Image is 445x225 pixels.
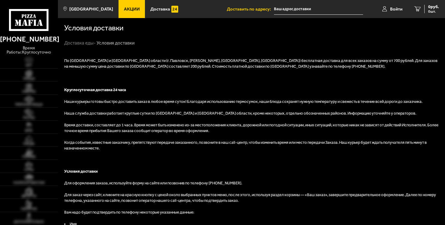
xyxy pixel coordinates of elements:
[64,111,439,116] p: Наша служба доставки работает круглые сутки по [GEOGRAPHIC_DATA] и [GEOGRAPHIC_DATA] области, кро...
[64,24,124,32] h1: Условия доставки
[64,180,439,186] p: Для оформления заказа, используйте форму на сайте или позвонив по телефону [PHONE_NUMBER].
[428,5,439,9] span: 0 руб.
[274,4,363,15] input: Ваш адрес доставки
[124,7,140,11] span: Акции
[171,6,178,13] img: 15daf4d41897b9f0e9f617042186c801.svg
[64,40,96,46] a: Доставка еды-
[64,88,126,92] b: Круглосуточная доставка 24 часа
[227,7,274,11] span: Доставить по адресу:
[64,192,439,204] p: Для заказ через сайт, кликните на красную кнопку с ценой около выбранных пунктов меню, после этог...
[64,58,439,69] p: По [GEOGRAPHIC_DATA] и [GEOGRAPHIC_DATA] области (г. Павловск, [PERSON_NAME], [GEOGRAPHIC_DATA], ...
[69,7,113,11] span: [GEOGRAPHIC_DATA]
[97,40,134,46] div: Условия доставки
[64,140,439,151] p: Когда события, известные заказчику, препятствуют передаче заказанного, позвоните в наш call-центр...
[428,10,439,13] span: 0 шт.
[64,99,439,105] p: Наши курьеры готовы быстро доставить заказ в любое время суток! Благодаря использованию термосумо...
[64,169,98,174] b: Условия доставки
[64,122,439,134] p: Время доставки, составляет до 1 часа. Время может быть изменено из-за местоположения клиента, дор...
[64,210,439,215] p: Вам надо будет подтвердить по телефону некоторые указанные данные:
[390,7,402,11] span: Войти
[150,7,170,11] span: Доставка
